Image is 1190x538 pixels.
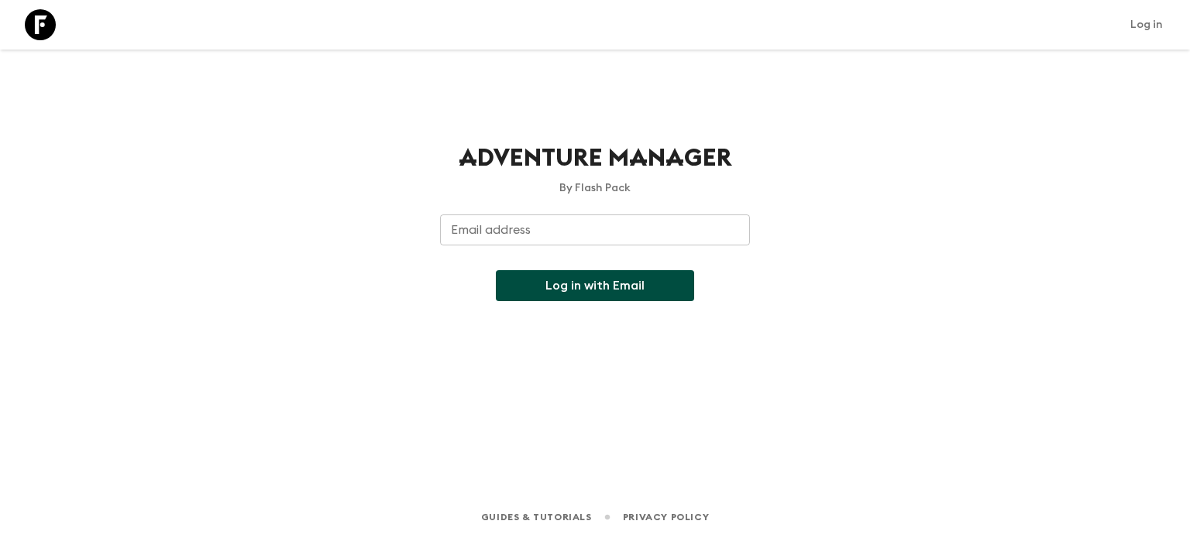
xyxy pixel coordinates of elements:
a: Privacy Policy [623,509,709,526]
h1: Adventure Manager [440,142,750,174]
a: Guides & Tutorials [481,509,592,526]
p: By Flash Pack [440,180,750,196]
a: Log in [1122,14,1171,36]
button: Log in with Email [496,270,694,301]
